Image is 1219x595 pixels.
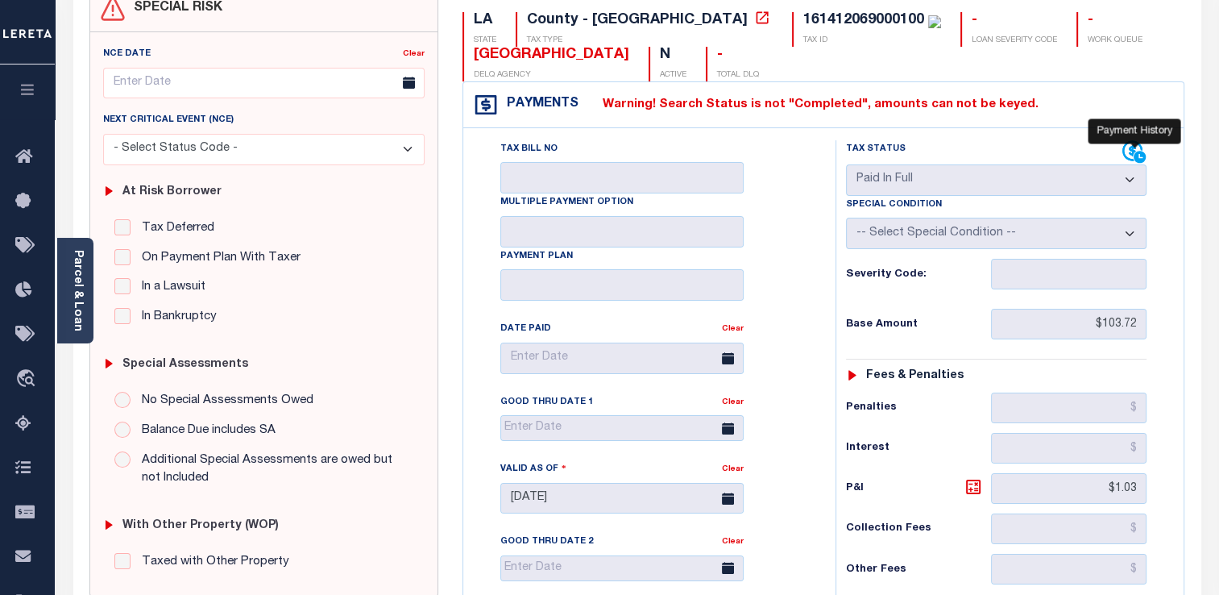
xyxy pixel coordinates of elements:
div: [GEOGRAPHIC_DATA] [474,47,629,64]
a: Parcel & Loan [72,250,83,331]
div: - [972,12,1057,30]
p: TAX TYPE [527,35,773,47]
a: Clear [722,325,744,333]
label: NCE Date [103,48,151,61]
p: TAX ID [803,35,941,47]
label: Next Critical Event (NCE) [103,114,234,127]
label: Taxed with Other Property [134,553,289,572]
h6: Base Amount [846,318,991,331]
label: Payment Plan [500,250,573,264]
div: - [1088,12,1142,30]
h6: Other Fees [846,564,991,576]
label: No Special Assessments Owed [134,392,313,410]
input: $ [991,554,1146,585]
h6: Severity Code: [846,268,991,281]
h4: Payments [499,97,578,112]
a: Clear [722,398,744,406]
label: In a Lawsuit [134,278,205,297]
input: $ [991,433,1146,464]
h6: At Risk Borrower [122,185,222,199]
label: Special Condition [846,198,942,212]
input: Enter Date [500,415,744,441]
input: $ [991,309,1146,339]
label: Warning! Search Status is not "Completed", amounts can not be keyed. [578,96,1039,114]
h6: Penalties [846,402,991,414]
label: Valid as Of [500,461,566,476]
p: ACTIVE [660,69,686,81]
i: travel_explore [15,369,41,390]
label: On Payment Plan With Taxer [134,249,301,268]
a: Clear [722,465,744,473]
p: STATE [474,35,496,47]
input: $ [991,393,1146,423]
input: Enter Date [500,483,744,514]
label: Tax Status [846,143,906,156]
div: N [660,47,686,64]
label: Tax Bill No [500,143,558,156]
p: TOTAL DLQ [717,69,759,81]
a: Clear [722,538,744,546]
h6: with Other Property (WOP) [122,519,279,533]
h6: Collection Fees [846,522,991,535]
label: Good Thru Date 2 [500,535,593,549]
label: Date Paid [500,322,551,336]
input: Enter Date [500,555,744,581]
p: LOAN SEVERITY CODE [972,35,1057,47]
div: County - [GEOGRAPHIC_DATA] [527,13,748,27]
input: $ [991,473,1146,504]
h6: Special Assessments [122,358,248,372]
label: Additional Special Assessments are owed but not Included [134,451,413,488]
a: Clear [403,50,425,58]
label: Multiple Payment Option [500,196,633,210]
div: Payment History [1088,119,1180,144]
h6: P&I [846,477,991,500]
input: Enter Date [103,68,425,99]
h4: SPECIAL RISK [126,1,222,16]
label: Tax Deferred [134,219,214,238]
div: LA [474,12,496,30]
label: Good Thru Date 1 [500,396,593,410]
label: In Bankruptcy [134,308,217,327]
div: - [717,47,759,64]
input: $ [991,514,1146,544]
input: Enter Date [500,343,744,374]
h6: Fees & Penalties [866,369,964,383]
p: DELQ AGENCY [474,69,629,81]
h6: Interest [846,442,991,455]
label: Balance Due includes SA [134,422,276,440]
p: WORK QUEUE [1088,35,1142,47]
div: 161412069000100 [803,13,924,27]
